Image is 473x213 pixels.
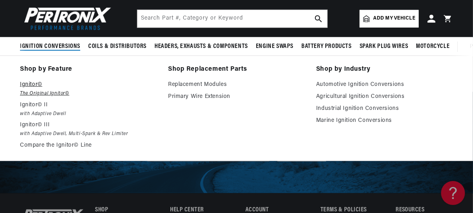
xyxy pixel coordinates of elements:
a: Ignitor© III with Adaptive Dwell, Multi-Spark & Rev Limiter [20,120,157,138]
span: Battery Products [301,42,352,51]
summary: Headers, Exhausts & Components [150,37,252,56]
em: The Original Ignitor© [20,90,157,98]
a: Automotive Ignition Conversions [316,80,453,90]
summary: Spark Plug Wires [356,37,412,56]
a: Shop by Industry [316,64,453,75]
a: Agricultural Ignition Conversions [316,92,453,102]
span: Coils & Distributors [88,42,146,51]
span: Headers, Exhausts & Components [154,42,248,51]
em: with Adaptive Dwell, Multi-Spark & Rev Limiter [20,130,157,138]
a: Industrial Ignition Conversions [316,104,453,113]
a: Shop by Feature [20,64,157,75]
img: Pertronix [20,5,112,32]
summary: Coils & Distributors [84,37,150,56]
a: Replacement Modules [168,80,305,90]
p: Ignitor© [20,80,157,90]
p: Ignitor© III [20,120,157,130]
summary: Motorcycle [412,37,453,56]
em: with Adaptive Dwell [20,110,157,118]
span: Motorcycle [416,42,449,51]
p: Ignitor© II [20,100,157,110]
span: Ignition Conversions [20,42,80,51]
a: Add my vehicle [360,10,419,28]
button: search button [310,10,327,28]
a: Primary Wire Extension [168,92,305,102]
span: Engine Swaps [256,42,293,51]
input: Search Part #, Category or Keyword [137,10,327,28]
a: Compare the Ignitor© Line [20,141,157,150]
a: Ignitor© The Original Ignitor© [20,80,157,98]
a: Shop Replacement Parts [168,64,305,75]
a: Ignitor© II with Adaptive Dwell [20,100,157,118]
summary: Engine Swaps [252,37,297,56]
span: Spark Plug Wires [360,42,408,51]
summary: Ignition Conversions [20,37,84,56]
span: Add my vehicle [374,15,415,22]
a: Marine Ignition Conversions [316,116,453,125]
summary: Battery Products [297,37,356,56]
